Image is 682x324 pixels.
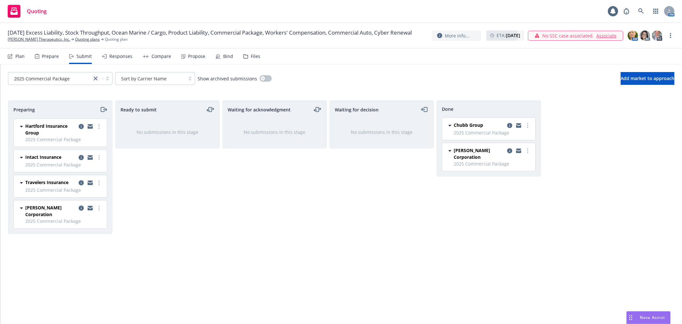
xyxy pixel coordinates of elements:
[626,311,670,324] button: Nova Assist
[25,123,76,136] span: Hartford Insurance Group
[92,75,99,82] a: close
[233,129,316,135] div: No submissions in this stage
[542,32,594,39] span: No SSC case associated.
[121,75,167,82] span: Sort by Carrier Name
[27,9,47,14] span: Quoting
[152,54,171,59] div: Compare
[14,75,70,82] span: 2025 Commercial Package
[506,122,513,129] a: copy logging email
[15,54,25,59] div: Plan
[121,106,157,113] span: Ready to submit
[12,75,89,82] span: 2025 Commercial Package
[454,160,531,167] span: 2025 Commercial Package
[251,54,260,59] div: Files
[25,218,103,224] span: 2025 Commercial Package
[126,129,209,135] div: No submissions in this stage
[198,75,257,82] span: Show archived submissions
[105,36,128,42] span: Quoting plan
[223,54,233,59] div: Bind
[640,315,665,320] span: Nova Assist
[95,204,103,212] a: more
[119,75,182,82] span: Sort by Carrier Name
[524,147,531,155] a: more
[515,147,522,155] a: copy logging email
[445,32,469,39] span: More info...
[109,54,132,59] div: Responses
[95,154,103,161] a: more
[188,54,205,59] div: Propose
[77,204,85,212] a: copy logging email
[506,147,513,155] a: copy logging email
[13,106,35,113] span: Preparing
[524,122,531,129] a: more
[640,30,650,41] img: photo
[596,32,616,39] a: Associate
[25,136,103,143] span: 2025 Commercial Package
[25,204,76,218] span: [PERSON_NAME] Corporation
[454,129,531,136] span: 2025 Commercial Package
[5,2,49,20] a: Quoting
[515,122,522,129] a: copy logging email
[340,129,423,135] div: No submissions in this stage
[635,5,647,18] a: Search
[620,5,633,18] a: Report a Bug
[454,122,483,128] span: Chubb Group
[667,32,674,39] a: more
[649,5,662,18] a: Switch app
[86,204,94,212] a: copy logging email
[86,123,94,130] a: copy logging email
[454,147,505,160] span: [PERSON_NAME] Corporation
[77,154,85,161] a: copy logging email
[86,154,94,161] a: copy logging email
[628,30,638,41] img: photo
[335,106,379,113] span: Waiting for decision
[506,32,520,38] strong: [DATE]
[442,106,453,112] span: Done
[75,36,100,42] a: Quoting plans
[95,179,103,187] a: more
[627,312,635,324] div: Drag to move
[42,54,59,59] div: Prepare
[25,187,103,193] span: 2025 Commercial Package
[25,154,61,160] span: Intact Insurance
[76,54,92,59] div: Submit
[228,106,291,113] span: Waiting for acknowledgment
[314,106,321,113] a: moveLeftRight
[99,106,107,113] a: moveRight
[652,30,662,41] img: photo
[77,179,85,187] a: copy logging email
[621,75,674,81] span: Add market to approach
[621,72,674,85] button: Add market to approach
[497,32,520,39] span: ETA :
[86,179,94,187] a: copy logging email
[432,30,481,41] button: More info...
[25,161,103,168] span: 2025 Commercial Package
[207,106,214,113] a: moveLeftRight
[25,179,68,186] span: Travelers Insurance
[95,123,103,130] a: more
[421,106,428,113] a: moveLeft
[8,36,70,42] a: [PERSON_NAME] Therapeutics, Inc.
[77,123,85,130] a: copy logging email
[8,29,412,36] span: [DATE] Excess Liability, Stock Throughput, Ocean Marine / Cargo, Product Liability, Commercial Pa...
